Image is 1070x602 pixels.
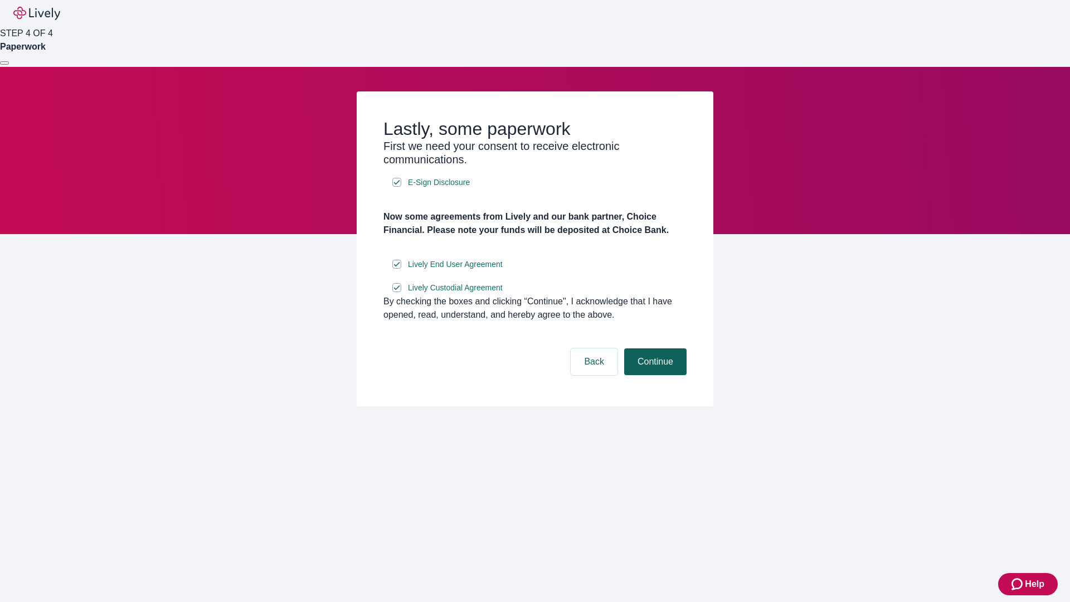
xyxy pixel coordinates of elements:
span: Lively Custodial Agreement [408,282,503,294]
a: e-sign disclosure document [406,258,505,271]
a: e-sign disclosure document [406,281,505,295]
svg: Zendesk support icon [1011,577,1025,591]
a: e-sign disclosure document [406,176,472,190]
h3: First we need your consent to receive electronic communications. [383,139,687,166]
span: Lively End User Agreement [408,259,503,270]
img: Lively [13,7,60,20]
span: E-Sign Disclosure [408,177,470,188]
span: Help [1025,577,1044,591]
h4: Now some agreements from Lively and our bank partner, Choice Financial. Please note your funds wi... [383,210,687,237]
div: By checking the boxes and clicking “Continue", I acknowledge that I have opened, read, understand... [383,295,687,322]
button: Continue [624,348,687,375]
button: Back [571,348,617,375]
button: Zendesk support iconHelp [998,573,1058,595]
h2: Lastly, some paperwork [383,118,687,139]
